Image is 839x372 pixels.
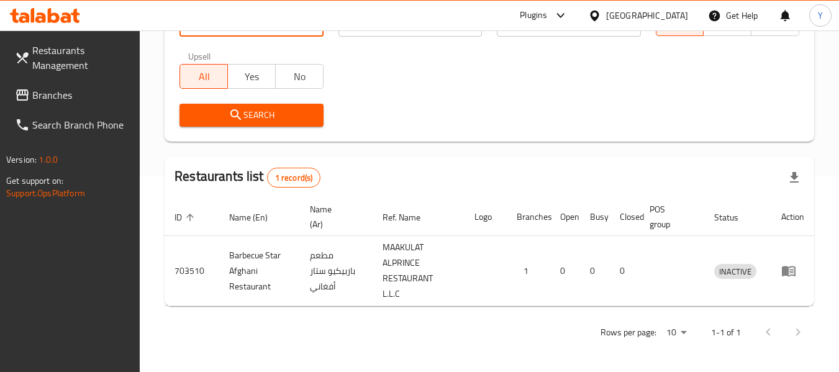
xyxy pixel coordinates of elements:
[275,64,324,89] button: No
[580,198,610,236] th: Busy
[32,43,130,73] span: Restaurants Management
[233,68,271,86] span: Yes
[5,110,140,140] a: Search Branch Phone
[714,265,756,279] span: INACTIVE
[5,35,140,80] a: Restaurants Management
[383,210,437,225] span: Ref. Name
[711,325,741,340] p: 1-1 of 1
[779,163,809,193] div: Export file
[39,152,58,168] span: 1.0.0
[281,68,319,86] span: No
[6,173,63,189] span: Get support on:
[267,168,321,188] div: Total records count
[507,236,550,306] td: 1
[610,198,640,236] th: Closed
[165,198,814,306] table: enhanced table
[5,80,140,110] a: Branches
[781,263,804,278] div: Menu
[606,9,688,22] div: [GEOGRAPHIC_DATA]
[550,198,580,236] th: Open
[650,202,689,232] span: POS group
[32,117,130,132] span: Search Branch Phone
[601,325,656,340] p: Rows per page:
[373,236,465,306] td: MAAKULAT ALPRINCE RESTAURANT L.L.C
[550,236,580,306] td: 0
[227,64,276,89] button: Yes
[661,324,691,342] div: Rows per page:
[507,198,550,236] th: Branches
[188,52,211,60] label: Upsell
[300,236,373,306] td: مطعم باربيكيو ستار أفغاني
[310,202,358,232] span: Name (Ar)
[229,210,284,225] span: Name (En)
[714,210,755,225] span: Status
[189,107,313,123] span: Search
[175,167,320,188] h2: Restaurants list
[661,15,699,33] span: All
[580,236,610,306] td: 0
[818,9,823,22] span: Y
[714,264,756,279] div: INACTIVE
[6,152,37,168] span: Version:
[219,236,300,306] td: Barbecue Star Afghani Restaurant
[771,198,814,236] th: Action
[6,185,85,201] a: Support.OpsPlatform
[709,15,746,33] span: TGO
[520,8,547,23] div: Plugins
[179,64,228,89] button: All
[465,198,507,236] th: Logo
[175,210,198,225] span: ID
[179,104,323,127] button: Search
[185,68,223,86] span: All
[32,88,130,102] span: Branches
[756,15,794,33] span: TMP
[610,236,640,306] td: 0
[165,236,219,306] td: 703510
[268,172,320,184] span: 1 record(s)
